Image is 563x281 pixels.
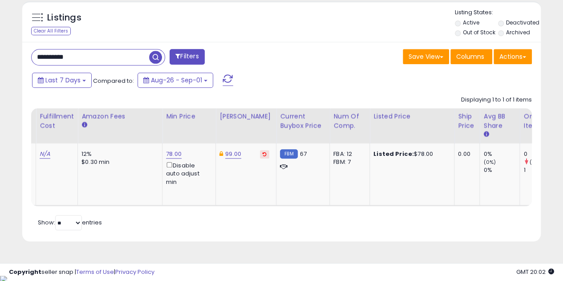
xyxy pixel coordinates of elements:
div: Ship Price [458,112,476,130]
div: 0% [483,150,519,158]
a: Privacy Policy [115,268,154,276]
span: Last 7 Days [45,76,81,85]
div: Listed Price [373,112,450,121]
label: Out of Stock [462,29,495,36]
button: Aug-26 - Sep-01 [138,73,213,88]
label: Active [462,19,479,26]
div: FBA: 12 [333,150,363,158]
small: FBM [280,149,297,159]
small: (-100%) [529,159,550,166]
div: 0% [483,166,519,174]
div: Current Buybox Price [280,112,326,130]
div: Clear All Filters [31,27,71,35]
span: 2025-09-9 20:02 GMT [516,268,554,276]
div: Amazon Fees [81,112,158,121]
div: Avg BB Share [483,112,516,130]
span: Columns [456,52,484,61]
div: seller snap | | [9,268,154,277]
a: N/A [40,150,50,159]
a: 99.00 [225,150,241,159]
span: Compared to: [93,77,134,85]
span: Show: entries [38,218,102,227]
span: Aug-26 - Sep-01 [151,76,202,85]
p: Listing States: [455,8,541,17]
div: Fulfillment Cost [40,112,74,130]
div: 12% [81,150,155,158]
small: Avg BB Share. [483,130,489,138]
div: 0 [523,150,559,158]
label: Archived [506,29,530,36]
div: Min Price [166,112,212,121]
button: Actions [494,49,532,64]
span: 67 [300,150,307,158]
button: Filters [170,49,204,65]
div: Ordered Items [523,112,556,130]
small: (0%) [483,159,496,166]
div: [PERSON_NAME] [219,112,272,121]
div: Num of Comp. [333,112,366,130]
a: Terms of Use [76,268,114,276]
div: 0.00 [458,150,473,158]
strong: Copyright [9,268,41,276]
div: Displaying 1 to 1 of 1 items [461,96,532,104]
div: Cost [15,112,32,121]
a: 78.00 [166,150,182,159]
label: Deactivated [506,19,539,26]
div: FBM: 7 [333,158,363,166]
button: Columns [450,49,492,64]
button: Last 7 Days [32,73,92,88]
button: Save View [403,49,449,64]
h5: Listings [47,12,81,24]
div: $78.00 [373,150,447,158]
div: $0.30 min [81,158,155,166]
div: Disable auto adjust min [166,160,209,186]
div: 1 [523,166,559,174]
b: Listed Price: [373,150,414,158]
small: Amazon Fees. [81,121,87,129]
